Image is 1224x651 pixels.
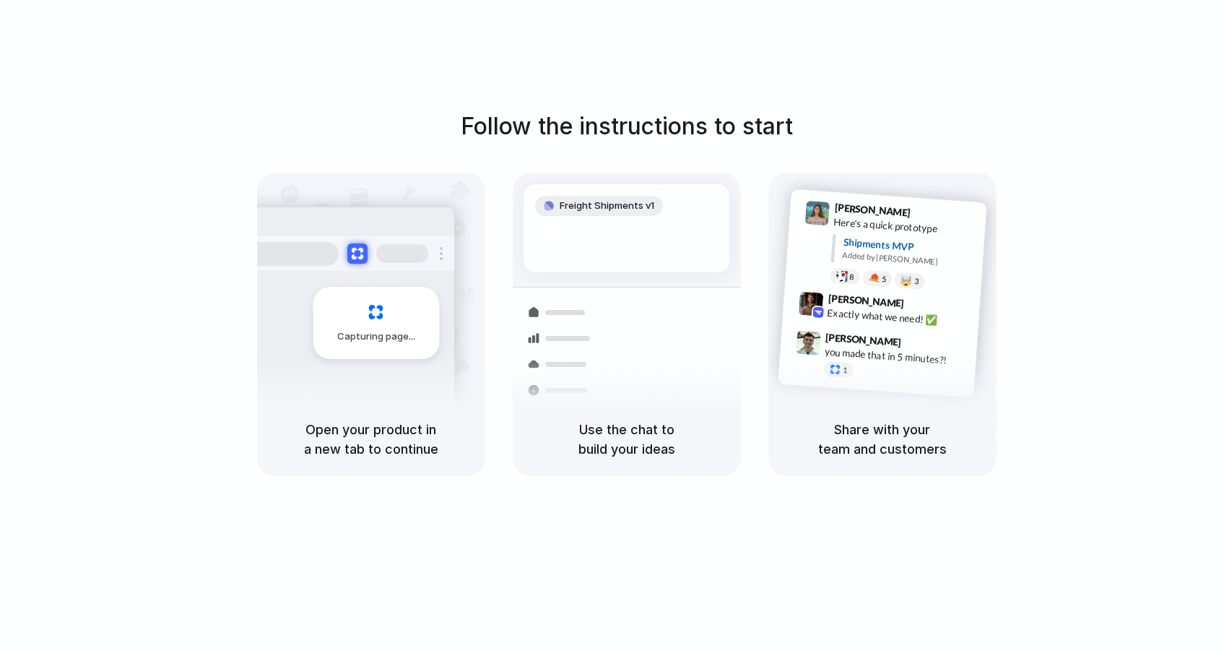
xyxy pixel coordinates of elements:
span: [PERSON_NAME] [834,199,911,220]
h5: Share with your team and customers [786,420,979,459]
span: 8 [848,273,854,281]
span: [PERSON_NAME] [825,329,901,350]
span: 9:41 AM [914,207,944,224]
span: 9:42 AM [908,298,937,315]
div: 🤯 [900,276,912,287]
h5: Open your product in a new tab to continue [274,420,468,459]
span: 3 [913,277,919,285]
span: 1 [842,366,847,374]
span: 9:47 AM [906,337,935,354]
div: Here's a quick prototype [833,215,977,239]
span: [PERSON_NAME] [828,290,904,311]
div: Shipments MVP [843,235,976,259]
div: Added by [PERSON_NAME] [842,249,975,270]
span: Freight Shipments v1 [560,199,654,213]
div: you made that in 5 minutes?! [824,345,968,369]
span: 5 [881,275,886,283]
div: Exactly what we need! ✅ [827,306,971,330]
h1: Follow the instructions to start [461,109,793,144]
h5: Use the chat to build your ideas [530,420,724,459]
span: Capturing page [337,329,417,344]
